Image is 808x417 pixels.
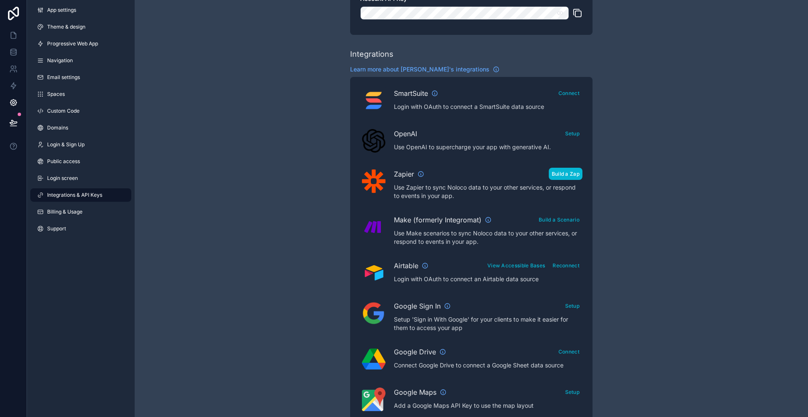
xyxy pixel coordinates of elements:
button: Reconnect [550,259,582,272]
span: Make (formerly Integromat) [394,215,481,225]
a: App settings [30,3,131,17]
a: Domains [30,121,131,135]
img: Google Sign In [362,301,385,325]
button: View Accessible Bases [484,259,548,272]
button: Build a Scenario [536,214,582,226]
a: Setup [562,387,583,396]
a: Integrations & API Keys [30,188,131,202]
a: Theme & design [30,20,131,34]
button: Setup [562,127,583,140]
button: Setup [562,300,583,312]
span: Navigation [47,57,73,64]
span: SmartSuite [394,88,428,98]
div: Integrations [350,48,393,60]
span: Theme & design [47,24,85,30]
a: Login screen [30,172,131,185]
a: Reconnect [550,261,582,269]
a: Public access [30,155,131,168]
a: Connect [555,347,582,355]
span: Email settings [47,74,80,81]
a: Support [30,222,131,235]
p: Use Make scenarios to sync Noloco data to your other services, or respond to events in your app. [394,229,582,246]
a: Setup [562,301,583,309]
span: Support [47,225,66,232]
span: Google Sign In [394,301,441,311]
img: Google Maps [362,388,385,411]
img: Zapier [362,169,385,193]
p: Use OpenAI to supercharge your app with generative AI. [394,143,582,151]
img: Make (formerly Integromat) [362,215,385,239]
span: Spaces [47,91,65,98]
a: Navigation [30,54,131,67]
span: OpenAI [394,129,417,139]
span: Zapier [394,169,414,179]
img: Airtable [362,265,385,281]
span: Google Drive [394,347,436,357]
a: Login & Sign Up [30,138,131,151]
p: Login with OAuth to connect an Airtable data source [394,275,582,283]
a: Spaces [30,87,131,101]
span: App settings [47,7,76,13]
a: Email settings [30,71,131,84]
a: Progressive Web App [30,37,131,50]
span: Login & Sign Up [47,141,85,148]
span: Learn more about [PERSON_NAME]'s integrations [350,65,489,74]
span: Billing & Usage [47,208,82,215]
img: Google Drive [362,348,385,369]
a: Custom Code [30,104,131,118]
a: Build a Zap [549,169,582,177]
p: Setup 'Sign in With Google' for your clients to make it easier for them to access your app [394,315,582,332]
p: Login with OAuth to connect a SmartSuite data source [394,103,582,111]
button: Build a Zap [549,168,582,180]
a: Build a Scenario [536,215,582,223]
p: Use Zapier to sync Noloco data to your other services, or respond to events in your app. [394,183,582,200]
img: OpenAI [362,129,385,153]
span: Custom Code [47,108,80,114]
span: Progressive Web App [47,40,98,47]
p: Connect Google Drive to connect a Google Sheet data source [394,361,582,369]
span: Login screen [47,175,78,182]
a: Connect [555,88,582,97]
a: View Accessible Bases [484,261,548,269]
span: Airtable [394,261,418,271]
span: Public access [47,158,80,165]
span: Domains [47,124,68,131]
a: Billing & Usage [30,205,131,219]
p: Add a Google Maps API Key to use the map layout [394,401,582,410]
a: Setup [562,129,583,137]
span: Google Maps [394,387,436,397]
button: Connect [555,87,582,99]
img: SmartSuite [362,89,385,112]
span: Integrations & API Keys [47,192,102,198]
a: Learn more about [PERSON_NAME]'s integrations [350,65,500,74]
button: Setup [562,386,583,398]
button: Connect [555,346,582,358]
